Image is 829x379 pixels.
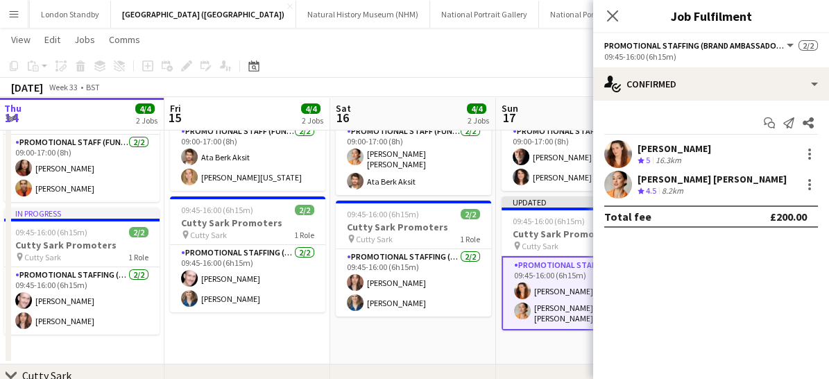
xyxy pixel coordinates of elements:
[69,31,101,49] a: Jobs
[109,33,140,46] span: Comms
[502,102,518,115] span: Sun
[646,155,650,165] span: 5
[168,110,181,126] span: 15
[11,81,43,94] div: [DATE]
[336,75,491,195] app-job-card: 09:00-17:00 (8h)2/2[GEOGRAPHIC_DATA]1 RolePromotional Staff (Fundraiser)2/209:00-17:00 (8h)[PERSO...
[522,241,558,251] span: Cutty Sark
[170,102,181,115] span: Fri
[111,1,296,28] button: [GEOGRAPHIC_DATA] ([GEOGRAPHIC_DATA])
[460,234,480,244] span: 1 Role
[770,210,807,224] div: £200.00
[170,75,325,191] app-job-card: 09:00-17:00 (8h)2/2[GEOGRAPHIC_DATA]1 RolePromotional Staff (Fundraiser)2/209:00-17:00 (8h)Ata Be...
[513,216,585,226] span: 09:45-16:00 (6h15m)
[170,217,325,229] h3: Cutty Sark Promoters
[593,7,829,25] h3: Job Fulfilment
[638,142,711,155] div: [PERSON_NAME]
[6,31,36,49] a: View
[502,256,657,330] app-card-role: Promotional Staffing (Brand Ambassadors)2/209:45-16:00 (6h15m)[PERSON_NAME][PERSON_NAME] [PERSON_...
[653,155,684,167] div: 16.3km
[336,249,491,317] app-card-role: Promotional Staffing (Brand Ambassadors)2/209:45-16:00 (6h15m)[PERSON_NAME][PERSON_NAME]
[604,40,785,51] span: Promotional Staffing (Brand Ambassadors)
[356,234,393,244] span: Cutty Sark
[24,252,61,262] span: Cutty Sark
[461,209,480,219] span: 2/2
[467,103,486,114] span: 4/4
[4,75,160,202] app-job-card: In progress09:00-17:00 (8h)2/2[GEOGRAPHIC_DATA]1 RolePromotional Staff (Fundraiser)2/209:00-17:00...
[74,33,95,46] span: Jobs
[103,31,146,49] a: Comms
[604,210,651,224] div: Total fee
[336,124,491,195] app-card-role: Promotional Staff (Fundraiser)2/209:00-17:00 (8h)[PERSON_NAME] [PERSON_NAME]Ata Berk Aksit
[468,115,489,126] div: 2 Jobs
[136,115,157,126] div: 2 Jobs
[593,67,829,101] div: Confirmed
[296,1,430,28] button: Natural History Museum (NHM)
[39,31,66,49] a: Edit
[347,209,419,219] span: 09:45-16:00 (6h15m)
[4,102,22,115] span: Thu
[170,124,325,191] app-card-role: Promotional Staff (Fundraiser)2/209:00-17:00 (8h)Ata Berk Aksit[PERSON_NAME][US_STATE]
[302,115,323,126] div: 2 Jobs
[4,239,160,251] h3: Cutty Sark Promoters
[4,208,160,335] app-job-card: In progress09:45-16:00 (6h15m)2/2Cutty Sark Promoters Cutty Sark1 RolePromotional Staffing (Brand...
[4,208,160,219] div: In progress
[46,82,80,92] span: Week 33
[4,135,160,202] app-card-role: Promotional Staff (Fundraiser)2/209:00-17:00 (8h)[PERSON_NAME][PERSON_NAME]
[2,110,22,126] span: 14
[4,267,160,335] app-card-role: Promotional Staffing (Brand Ambassadors)2/209:45-16:00 (6h15m)[PERSON_NAME][PERSON_NAME]
[430,1,539,28] button: National Portrait Gallery
[15,227,87,237] span: 09:45-16:00 (6h15m)
[301,103,321,114] span: 4/4
[604,51,818,62] div: 09:45-16:00 (6h15m)
[190,230,227,240] span: Cutty Sark
[502,75,657,191] app-job-card: 09:00-17:00 (8h)2/2[GEOGRAPHIC_DATA]1 RolePromotional Staff (Fundraiser)2/209:00-17:00 (8h)[PERSO...
[499,110,518,126] span: 17
[135,103,155,114] span: 4/4
[659,185,686,197] div: 8.2km
[336,201,491,317] app-job-card: 09:45-16:00 (6h15m)2/2Cutty Sark Promoters Cutty Sark1 RolePromotional Staffing (Brand Ambassador...
[128,252,148,262] span: 1 Role
[502,196,657,330] app-job-card: Updated09:45-16:00 (6h15m)2/2Cutty Sark Promoters Cutty Sark1 RolePromotional Staffing (Brand Amb...
[30,1,111,28] button: London Standby
[86,82,100,92] div: BST
[336,221,491,233] h3: Cutty Sark Promoters
[334,110,351,126] span: 16
[646,185,656,196] span: 4.5
[129,227,148,237] span: 2/2
[170,245,325,312] app-card-role: Promotional Staffing (Brand Ambassadors)2/209:45-16:00 (6h15m)[PERSON_NAME][PERSON_NAME]
[539,1,670,28] button: National Portrait Gallery (NPG)
[44,33,60,46] span: Edit
[181,205,253,215] span: 09:45-16:00 (6h15m)
[11,33,31,46] span: View
[502,228,657,240] h3: Cutty Sark Promoters
[502,196,657,208] div: Updated
[295,205,314,215] span: 2/2
[336,102,351,115] span: Sat
[170,196,325,312] app-job-card: 09:45-16:00 (6h15m)2/2Cutty Sark Promoters Cutty Sark1 RolePromotional Staffing (Brand Ambassador...
[604,40,796,51] button: Promotional Staffing (Brand Ambassadors)
[294,230,314,240] span: 1 Role
[502,124,657,191] app-card-role: Promotional Staff (Fundraiser)2/209:00-17:00 (8h)[PERSON_NAME][PERSON_NAME]
[638,173,787,185] div: [PERSON_NAME] [PERSON_NAME]
[798,40,818,51] span: 2/2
